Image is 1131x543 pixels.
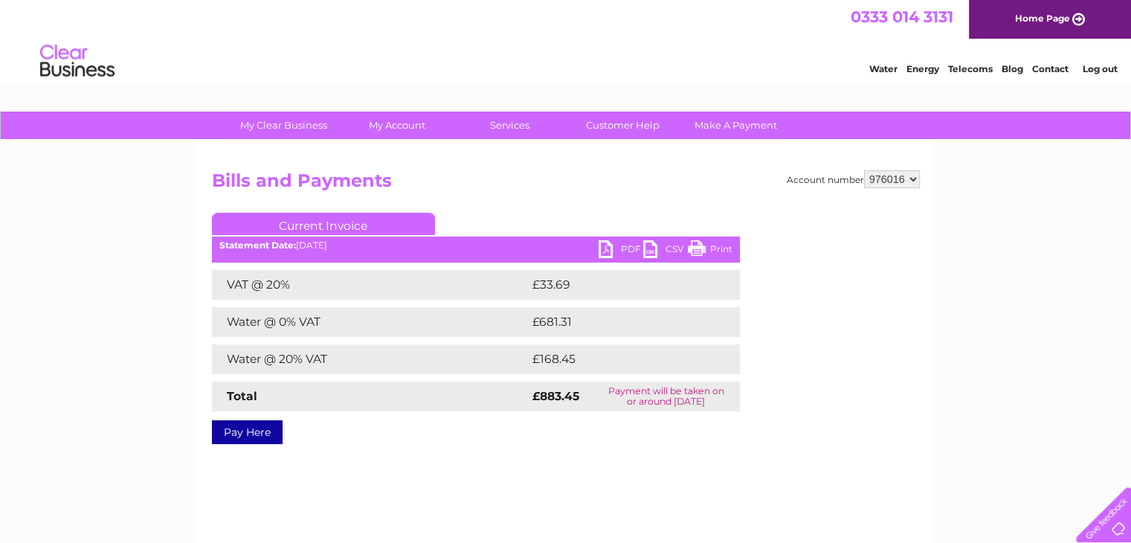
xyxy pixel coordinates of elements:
[212,240,740,251] div: [DATE]
[222,112,345,139] a: My Clear Business
[335,112,458,139] a: My Account
[593,382,739,411] td: Payment will be taken on or around [DATE]
[529,344,713,374] td: £168.45
[869,63,898,74] a: Water
[212,170,920,199] h2: Bills and Payments
[532,389,579,403] strong: £883.45
[212,307,529,337] td: Water @ 0% VAT
[599,240,643,262] a: PDF
[529,307,711,337] td: £681.31
[561,112,684,139] a: Customer Help
[1082,63,1117,74] a: Log out
[787,170,920,188] div: Account number
[219,240,296,251] b: Statement Date:
[212,213,435,235] a: Current Invoice
[948,63,993,74] a: Telecoms
[212,420,283,444] a: Pay Here
[215,8,918,72] div: Clear Business is a trading name of Verastar Limited (registered in [GEOGRAPHIC_DATA] No. 3667643...
[212,270,529,300] td: VAT @ 20%
[643,240,688,262] a: CSV
[674,112,797,139] a: Make A Payment
[1032,63,1069,74] a: Contact
[529,270,710,300] td: £33.69
[448,112,571,139] a: Services
[851,7,953,26] a: 0333 014 3131
[1002,63,1023,74] a: Blog
[227,389,257,403] strong: Total
[39,39,115,84] img: logo.png
[688,240,732,262] a: Print
[906,63,939,74] a: Energy
[212,344,529,374] td: Water @ 20% VAT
